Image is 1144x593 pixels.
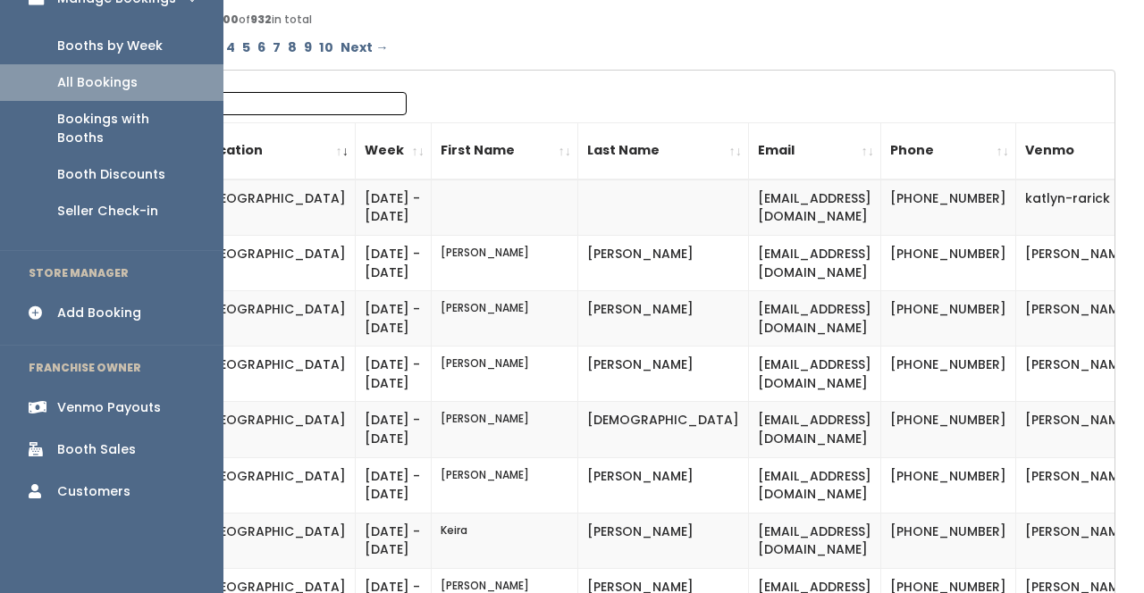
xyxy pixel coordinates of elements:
[749,402,881,457] td: [EMAIL_ADDRESS][DOMAIN_NAME]
[432,236,578,291] td: [PERSON_NAME]
[578,122,749,180] th: Last Name: activate to sort column ascending
[432,122,578,180] th: First Name: activate to sort column ascending
[881,291,1016,347] td: [PHONE_NUMBER]
[250,12,272,27] b: 932
[578,347,749,402] td: [PERSON_NAME]
[578,513,749,568] td: [PERSON_NAME]
[194,513,356,568] td: [GEOGRAPHIC_DATA]
[269,35,284,61] a: Page 7
[284,35,300,61] a: Page 8
[432,347,578,402] td: [PERSON_NAME]
[749,122,881,180] th: Email: activate to sort column ascending
[114,92,407,115] label: Search:
[881,402,1016,457] td: [PHONE_NUMBER]
[432,513,578,568] td: Keira
[300,35,315,61] a: Page 9
[749,180,881,236] td: [EMAIL_ADDRESS][DOMAIN_NAME]
[356,347,432,402] td: [DATE] - [DATE]
[57,110,195,147] div: Bookings with Booths
[881,513,1016,568] td: [PHONE_NUMBER]
[194,180,356,236] td: [GEOGRAPHIC_DATA]
[749,291,881,347] td: [EMAIL_ADDRESS][DOMAIN_NAME]
[578,457,749,513] td: [PERSON_NAME]
[194,291,356,347] td: [GEOGRAPHIC_DATA]
[881,347,1016,402] td: [PHONE_NUMBER]
[432,291,578,347] td: [PERSON_NAME]
[57,37,163,55] div: Booths by Week
[194,122,356,180] th: Location: activate to sort column ascending
[194,457,356,513] td: [GEOGRAPHIC_DATA]
[432,457,578,513] td: [PERSON_NAME]
[356,236,432,291] td: [DATE] - [DATE]
[179,92,407,115] input: Search:
[315,35,337,61] a: Page 10
[223,35,239,61] a: Page 4
[194,347,356,402] td: [GEOGRAPHIC_DATA]
[356,122,432,180] th: Week: activate to sort column ascending
[881,122,1016,180] th: Phone: activate to sort column ascending
[578,291,749,347] td: [PERSON_NAME]
[749,236,881,291] td: [EMAIL_ADDRESS][DOMAIN_NAME]
[239,35,254,61] a: Page 5
[337,35,391,61] a: Next →
[749,347,881,402] td: [EMAIL_ADDRESS][DOMAIN_NAME]
[881,457,1016,513] td: [PHONE_NUMBER]
[254,35,269,61] a: Page 6
[57,304,141,322] div: Add Booking
[57,398,161,417] div: Venmo Payouts
[57,202,158,221] div: Seller Check-in
[432,402,578,457] td: [PERSON_NAME]
[100,12,1106,28] div: Displaying Booking of in total
[356,457,432,513] td: [DATE] - [DATE]
[749,457,881,513] td: [EMAIL_ADDRESS][DOMAIN_NAME]
[356,291,432,347] td: [DATE] - [DATE]
[578,236,749,291] td: [PERSON_NAME]
[57,440,136,459] div: Booth Sales
[356,402,432,457] td: [DATE] - [DATE]
[749,513,881,568] td: [EMAIL_ADDRESS][DOMAIN_NAME]
[57,73,138,92] div: All Bookings
[356,513,432,568] td: [DATE] - [DATE]
[100,35,1106,61] div: Pagination
[356,180,432,236] td: [DATE] - [DATE]
[881,236,1016,291] td: [PHONE_NUMBER]
[57,482,130,501] div: Customers
[194,402,356,457] td: [GEOGRAPHIC_DATA]
[881,180,1016,236] td: [PHONE_NUMBER]
[57,165,165,184] div: Booth Discounts
[578,402,749,457] td: [DEMOGRAPHIC_DATA]
[194,236,356,291] td: [GEOGRAPHIC_DATA]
